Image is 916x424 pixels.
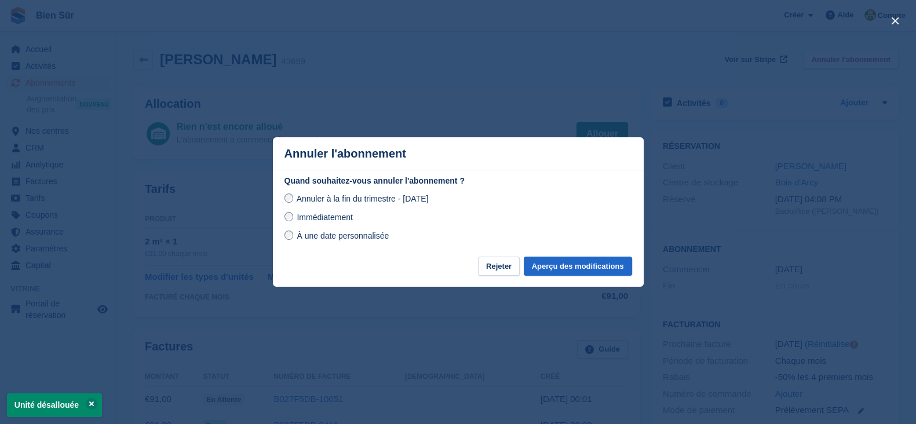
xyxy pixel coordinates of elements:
span: Annuler à la fin du trimestre - [DATE] [297,194,429,203]
button: Rejeter [478,257,520,276]
p: Annuler l'abonnement [284,147,406,160]
button: Aperçu des modifications [524,257,632,276]
input: Annuler à la fin du trimestre - [DATE] [284,193,294,203]
input: À une date personnalisée [284,231,294,240]
p: Unité désallouée [7,393,102,417]
span: Immédiatement [297,213,352,222]
label: Quand souhaitez-vous annuler l'abonnement ? [284,175,632,187]
button: close [886,12,904,30]
input: Immédiatement [284,212,294,221]
span: À une date personnalisée [297,231,389,240]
